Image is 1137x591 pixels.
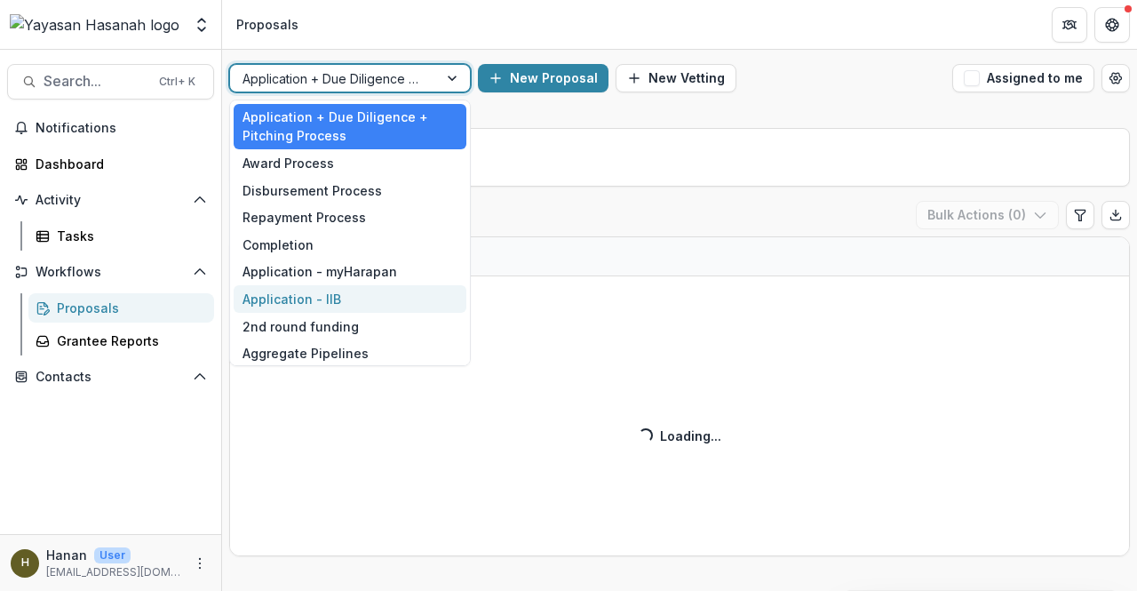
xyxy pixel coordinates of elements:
img: Yayasan Hasanah logo [10,14,179,36]
div: Grantee Reports [57,331,200,350]
div: Application + Due Diligence + Pitching Process [234,104,466,150]
div: Disbursement Process [234,177,466,204]
span: Contacts [36,370,186,385]
div: Application - myHarapan [234,259,466,286]
span: Notifications [36,121,207,136]
span: Search... [44,73,148,90]
div: Repayment Process [234,204,466,231]
div: Ctrl + K [155,72,199,92]
div: Aggregate Pipelines [234,339,466,367]
button: Partners [1052,7,1087,43]
a: Tasks [28,221,214,251]
button: New Proposal [478,64,608,92]
div: Hanan [21,557,29,569]
button: Open table manager [1101,64,1130,92]
button: Assigned to me [952,64,1094,92]
a: Grantee Reports [28,326,214,355]
button: Open entity switcher [189,7,214,43]
nav: breadcrumb [229,12,306,37]
div: Proposals [236,15,298,34]
div: 2nd round funding [234,313,466,340]
div: Proposals [57,299,200,317]
div: Award Process [234,149,466,177]
span: Activity [36,193,186,208]
button: More [189,553,211,574]
button: Open Activity [7,186,214,214]
div: Dashboard [36,155,200,173]
span: Workflows [36,265,186,280]
div: Application - IIB [234,285,466,313]
p: Hanan [46,546,87,564]
div: Completion [234,231,466,259]
button: Search... [7,64,214,100]
button: Open Contacts [7,363,214,391]
a: Dashboard [7,149,214,179]
p: User [94,547,131,563]
button: Notifications [7,114,214,142]
div: Tasks [57,227,200,245]
a: Proposals [28,293,214,323]
button: New Vetting [616,64,736,92]
button: Open Workflows [7,258,214,286]
button: Get Help [1094,7,1130,43]
p: [EMAIL_ADDRESS][DOMAIN_NAME] [46,564,182,580]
